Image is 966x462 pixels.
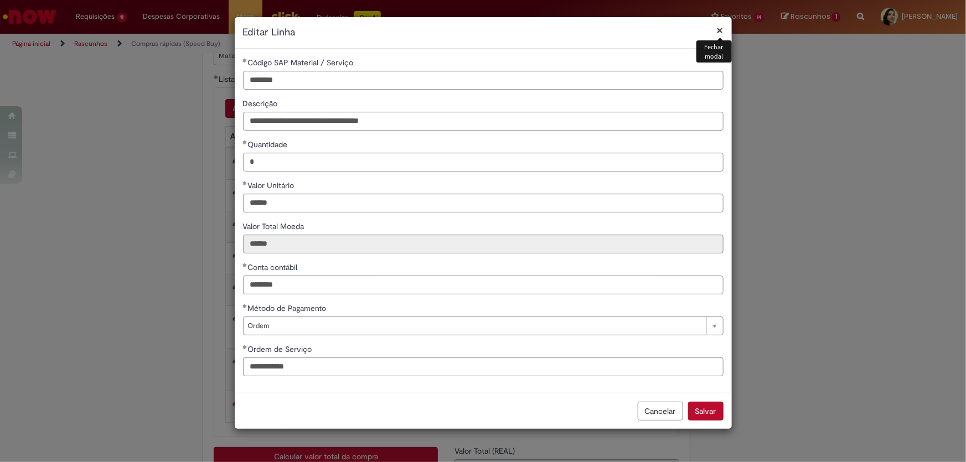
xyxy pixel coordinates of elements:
[243,345,248,349] span: Obrigatório Preenchido
[243,304,248,308] span: Obrigatório Preenchido
[243,194,724,212] input: Valor Unitário
[688,402,724,421] button: Salvar
[243,58,248,63] span: Obrigatório Preenchido
[248,344,314,354] span: Ordem de Serviço
[243,71,724,90] input: Código SAP Material / Serviço
[717,24,724,36] button: Fechar modal
[243,221,307,231] span: Somente leitura - Valor Total Moeda
[248,139,290,149] span: Quantidade
[638,402,683,421] button: Cancelar
[243,153,724,172] input: Quantidade
[243,112,724,131] input: Descrição
[243,140,248,144] span: Obrigatório Preenchido
[248,180,297,190] span: Valor Unitário
[696,40,731,63] div: Fechar modal
[243,357,724,376] input: Ordem de Serviço
[243,263,248,267] span: Obrigatório Preenchido
[248,303,329,313] span: Método de Pagamento
[248,262,300,272] span: Conta contábil
[243,25,724,40] h2: Editar Linha
[248,58,356,68] span: Código SAP Material / Serviço
[243,181,248,185] span: Obrigatório Preenchido
[248,317,701,335] span: Ordem
[243,235,724,253] input: Valor Total Moeda
[243,98,280,108] span: Descrição
[243,276,724,294] input: Conta contábil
